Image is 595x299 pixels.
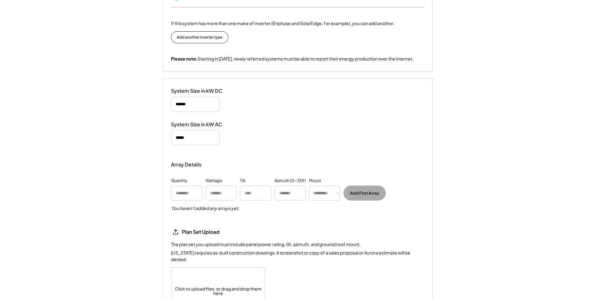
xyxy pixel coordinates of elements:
[171,56,413,62] div: Starting in [DATE], newly referred systems must be able to report their energy production over th...
[205,178,222,184] div: Wattage
[182,229,245,235] div: Plan Set Upload
[171,20,395,27] div: If this system has more than one make of inverter (Enphase and SolarEdge, for example), you can a...
[171,31,228,43] button: Add another inverter type
[171,88,234,94] div: System Size in kW DC
[171,241,361,248] div: The plan set you upload must include panel power rating, tilt, azimuth, and ground/roof mount.
[171,178,187,184] div: Quantity
[171,249,424,263] div: [US_STATE] requires as-built construction drawings. A screenshot or copy of a sales proposal or A...
[171,56,198,61] strong: Please note:
[274,178,306,184] div: Azimuth (0-359)
[309,178,321,184] div: Mount
[171,205,239,212] h5: You haven't added any arrays yet.
[240,178,246,184] div: Tilt
[171,121,234,128] div: System Size in kW AC
[343,186,386,201] button: Add First Array
[171,161,202,168] div: Array Details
